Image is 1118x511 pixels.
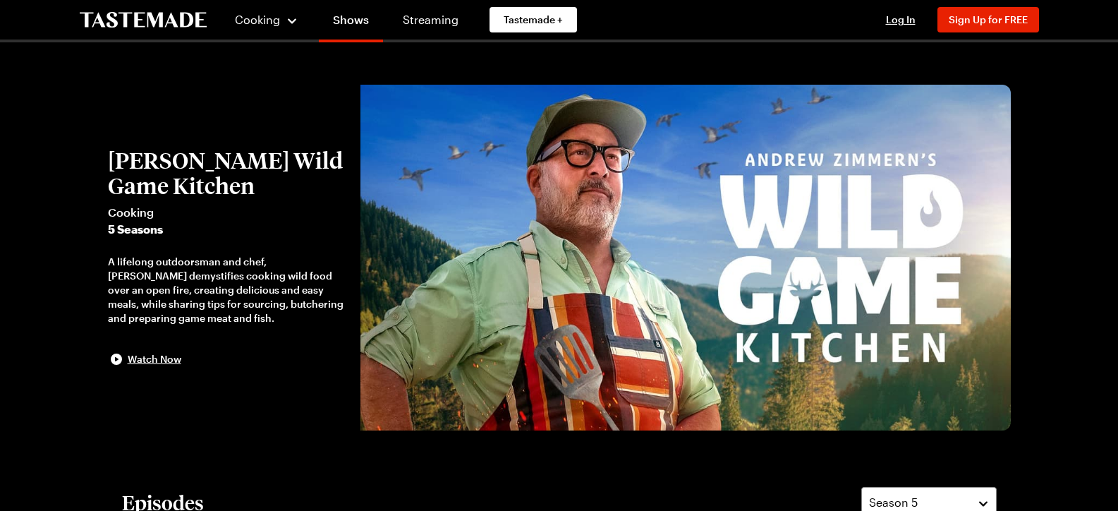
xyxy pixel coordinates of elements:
span: Cooking [235,13,280,26]
button: Log In [873,13,929,27]
span: Season 5 [869,494,918,511]
button: Cooking [235,3,299,37]
div: A lifelong outdoorsman and chef, [PERSON_NAME] demystifies cooking wild food over an open fire, c... [108,255,346,325]
span: Tastemade + [504,13,563,27]
a: To Tastemade Home Page [80,12,207,28]
span: Sign Up for FREE [949,13,1028,25]
span: Watch Now [128,352,181,366]
button: Sign Up for FREE [937,7,1039,32]
span: Log In [886,13,916,25]
a: Shows [319,3,383,42]
img: Andrew Zimmern's Wild Game Kitchen [360,85,1011,431]
span: Cooking [108,204,346,221]
a: Tastemade + [490,7,577,32]
span: 5 Seasons [108,221,346,238]
button: [PERSON_NAME] Wild Game KitchenCooking5 SeasonsA lifelong outdoorsman and chef, [PERSON_NAME] dem... [108,148,346,368]
h2: [PERSON_NAME] Wild Game Kitchen [108,148,346,198]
